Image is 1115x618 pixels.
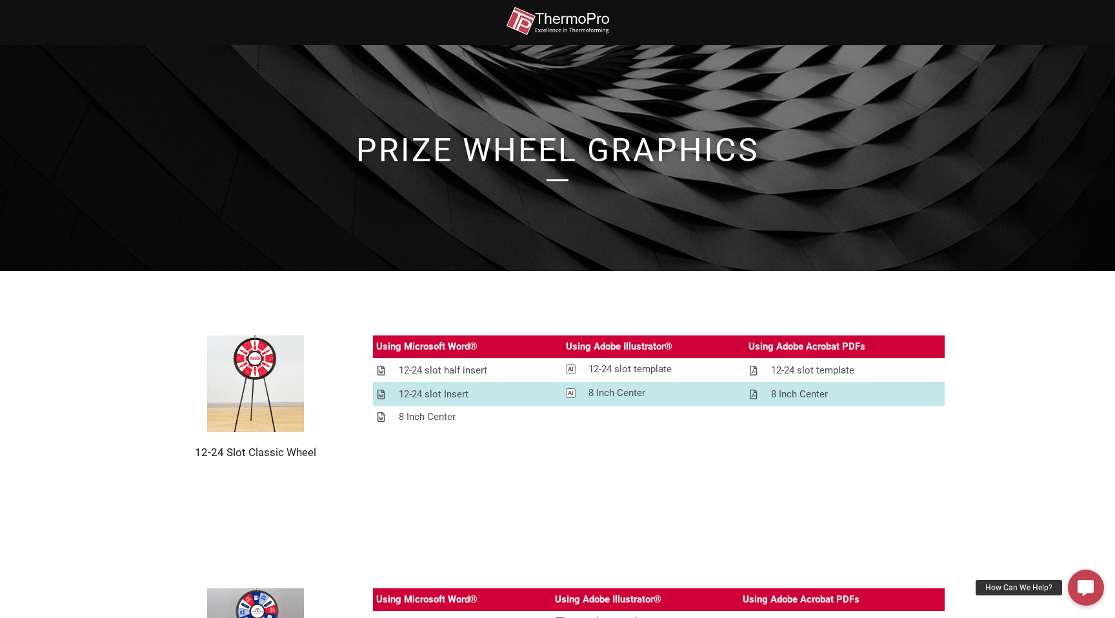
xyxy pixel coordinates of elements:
div: 8 Inch Center [771,386,828,403]
div: 8 Inch Center [588,385,645,401]
a: 8 Inch Center [563,382,745,404]
a: 8 Inch Center [745,383,945,406]
a: 12-24 slot template [745,359,945,382]
div: How Can We Help? [976,580,1062,595]
a: How Can We Help? [1068,570,1104,606]
div: 12-24 slot template [588,361,672,377]
div: Using Microsoft Word® [376,592,477,608]
div: Using Adobe Illustrator® [566,339,672,355]
h2: 12-24 Slot Classic Wheel [170,445,341,459]
div: Using Adobe Acrobat PDFs [748,339,865,355]
a: 8 Inch Center [373,406,563,428]
div: 8 Inch Center [399,409,456,425]
div: Using Microsoft Word® [376,339,477,355]
a: 12-24 slot Insert [373,383,563,406]
div: 12-24 slot template [771,363,854,379]
div: Using Adobe Acrobat PDFs [743,592,859,608]
h1: prize Wheel Graphics [190,134,925,166]
div: 12-24 slot Insert [399,386,468,403]
a: 12-24 slot half insert [373,359,563,382]
a: 12-24 slot template [563,358,745,381]
div: 12-24 slot half insert [399,363,487,379]
img: thermopro-logo-non-iso [506,6,609,35]
div: Using Adobe Illustrator® [555,592,661,608]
